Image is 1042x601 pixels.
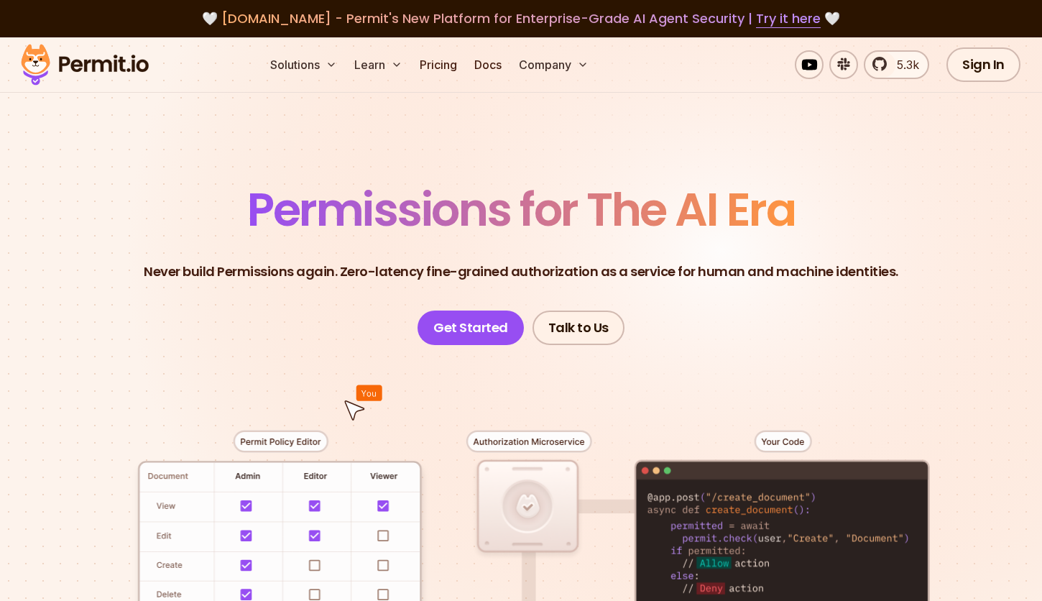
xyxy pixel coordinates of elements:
[144,262,898,282] p: Never build Permissions again. Zero-latency fine-grained authorization as a service for human and...
[513,50,594,79] button: Company
[469,50,507,79] a: Docs
[864,50,929,79] a: 5.3k
[349,50,408,79] button: Learn
[756,9,821,28] a: Try it here
[34,9,1008,29] div: 🤍 🤍
[414,50,463,79] a: Pricing
[418,311,524,345] a: Get Started
[532,311,624,345] a: Talk to Us
[14,40,155,89] img: Permit logo
[888,56,919,73] span: 5.3k
[946,47,1020,82] a: Sign In
[221,9,821,27] span: [DOMAIN_NAME] - Permit's New Platform for Enterprise-Grade AI Agent Security |
[247,178,795,242] span: Permissions for The AI Era
[264,50,343,79] button: Solutions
